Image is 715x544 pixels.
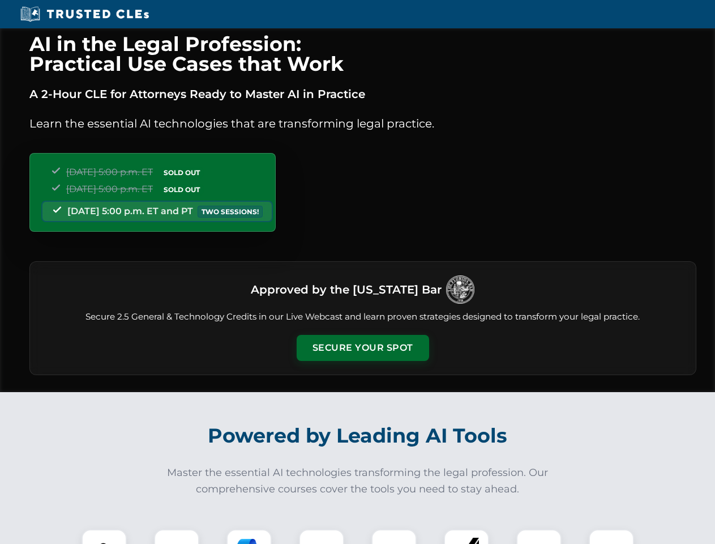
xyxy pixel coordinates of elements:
p: Secure 2.5 General & Technology Credits in our Live Webcast and learn proven strategies designed ... [44,311,682,324]
span: [DATE] 5:00 p.m. ET [66,167,153,177]
h1: AI in the Legal Profession: Practical Use Cases that Work [29,34,696,74]
p: Learn the essential AI technologies that are transforming legal practice. [29,114,696,133]
h2: Powered by Leading AI Tools [44,416,671,456]
button: Secure Your Spot [297,335,429,361]
img: Logo [446,275,474,304]
h3: Approved by the [US_STATE] Bar [251,279,442,300]
p: A 2-Hour CLE for Attorneys Ready to Master AI in Practice [29,85,696,103]
span: SOLD OUT [160,167,204,178]
img: Trusted CLEs [17,6,152,23]
span: SOLD OUT [160,184,204,195]
p: Master the essential AI technologies transforming the legal profession. Our comprehensive courses... [160,465,556,498]
span: [DATE] 5:00 p.m. ET [66,184,153,194]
